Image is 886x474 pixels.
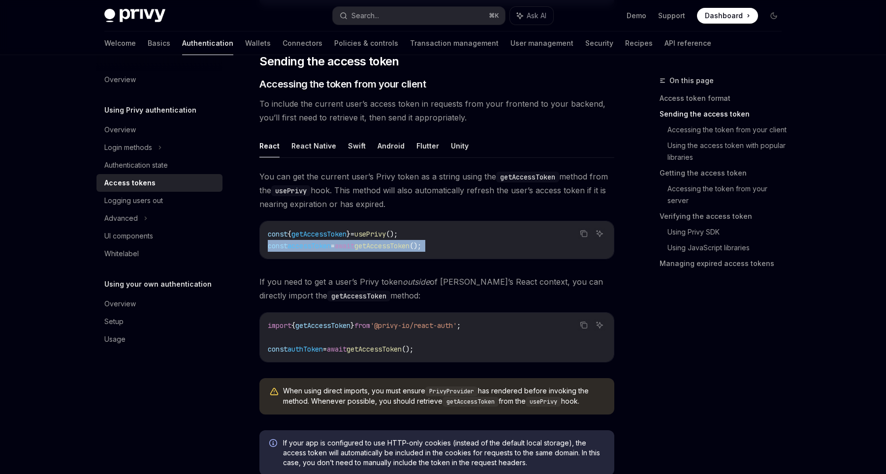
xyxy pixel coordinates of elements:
a: Managing expired access tokens [660,256,790,271]
a: User management [510,31,573,55]
a: Authentication [182,31,233,55]
span: To include the current user’s access token in requests from your frontend to your backend, you’ll... [259,97,614,124]
span: accessToken [287,241,331,250]
a: Support [658,11,685,21]
span: Sending the access token [259,54,399,69]
span: getAccessToken [291,230,347,238]
span: = [350,230,354,238]
span: await [327,345,347,354]
div: Overview [104,124,136,136]
div: Search... [351,10,379,22]
div: Logging users out [104,195,163,207]
a: Overview [96,121,222,139]
span: You can get the current user’s Privy token as a string using the method from the hook. This metho... [259,170,614,211]
a: Accessing the token from your client [667,122,790,138]
span: Accessing the token from your client [259,77,426,91]
a: Using JavaScript libraries [667,240,790,256]
div: Usage [104,333,126,345]
span: from [354,321,370,330]
span: (); [386,230,398,238]
a: Using the access token with popular libraries [667,138,790,165]
a: Wallets [245,31,271,55]
a: Verifying the access token [660,208,790,224]
div: Advanced [104,212,138,224]
a: UI components [96,227,222,245]
a: Transaction management [410,31,499,55]
a: Authentication state [96,156,222,174]
button: Ask AI [510,7,553,25]
div: Authentication state [104,159,168,171]
code: getAccessToken [327,291,390,301]
span: = [323,345,327,354]
span: const [268,345,287,354]
span: When using direct imports, you must ensure has rendered before invoking the method. Whenever poss... [283,386,604,407]
a: Security [585,31,613,55]
span: { [287,230,291,238]
code: usePrivy [526,397,561,407]
a: Getting the access token [660,165,790,181]
div: Setup [104,316,124,327]
a: Whitelabel [96,245,222,263]
span: await [335,241,354,250]
code: getAccessToken [443,397,499,407]
button: Unity [451,134,469,157]
svg: Info [269,439,279,449]
span: If your app is configured to use HTTP-only cookies (instead of the default local storage), the ac... [283,438,604,468]
a: Usage [96,330,222,348]
svg: Warning [269,387,279,397]
a: Recipes [625,31,653,55]
span: authToken [287,345,323,354]
a: Dashboard [697,8,758,24]
span: On this page [669,75,714,87]
button: React Native [291,134,336,157]
span: Dashboard [705,11,743,21]
a: Connectors [283,31,322,55]
button: Flutter [416,134,439,157]
a: Overview [96,71,222,89]
button: Copy the contents from the code block [577,227,590,240]
div: Login methods [104,142,152,153]
span: getAccessToken [295,321,350,330]
span: Ask AI [527,11,546,21]
span: const [268,230,287,238]
a: Basics [148,31,170,55]
div: Overview [104,298,136,310]
a: Sending the access token [660,106,790,122]
button: Search...⌘K [333,7,505,25]
code: getAccessToken [496,172,559,182]
div: Access tokens [104,177,156,189]
h5: Using your own authentication [104,278,212,290]
button: Android [378,134,405,157]
button: Ask AI [593,319,606,331]
button: Swift [348,134,366,157]
span: { [291,321,295,330]
a: Welcome [104,31,136,55]
span: } [350,321,354,330]
a: Logging users out [96,192,222,209]
span: getAccessToken [347,345,402,354]
span: '@privy-io/react-auth' [370,321,457,330]
a: Demo [627,11,646,21]
span: } [347,230,350,238]
button: Ask AI [593,227,606,240]
span: (); [402,345,413,354]
a: Accessing the token from your server [667,181,790,208]
span: import [268,321,291,330]
a: Overview [96,295,222,313]
span: ; [457,321,461,330]
a: Using Privy SDK [667,224,790,240]
h5: Using Privy authentication [104,104,196,116]
span: ⌘ K [489,12,499,20]
span: usePrivy [354,230,386,238]
code: usePrivy [271,185,311,196]
div: Whitelabel [104,248,139,260]
a: Setup [96,313,222,330]
span: const [268,241,287,250]
span: If you need to get a user’s Privy token of [PERSON_NAME]’s React context, you can directly import... [259,275,614,302]
img: dark logo [104,9,165,23]
button: Copy the contents from the code block [577,319,590,331]
span: getAccessToken [354,241,410,250]
button: React [259,134,280,157]
code: PrivyProvider [425,386,478,396]
button: Toggle dark mode [766,8,782,24]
